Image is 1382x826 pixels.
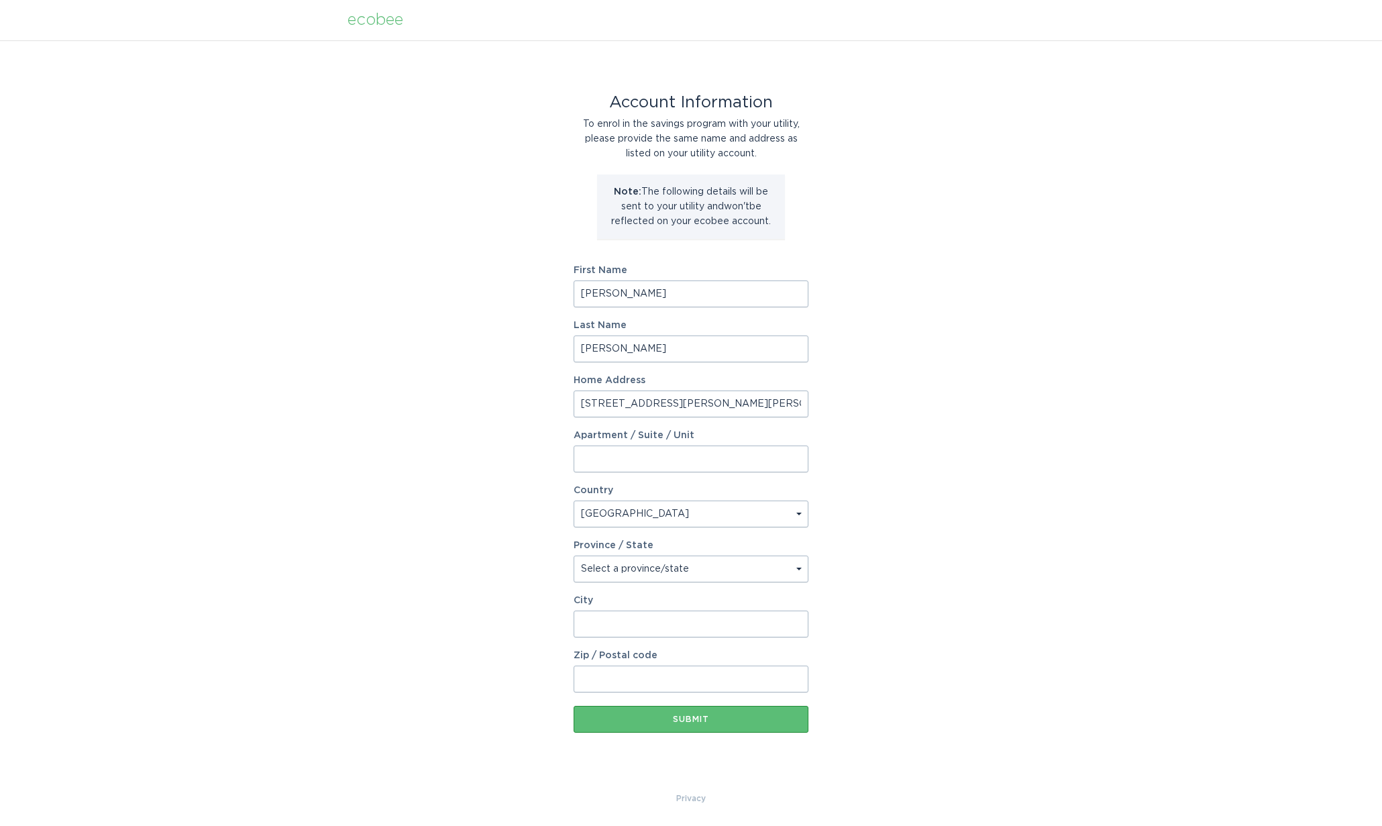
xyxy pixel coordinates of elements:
div: Account Information [574,95,808,110]
label: Last Name [574,321,808,330]
p: The following details will be sent to your utility and won't be reflected on your ecobee account. [607,185,775,229]
div: To enrol in the savings program with your utility, please provide the same name and address as li... [574,117,808,161]
div: ecobee [348,13,403,28]
strong: Note: [614,187,641,197]
button: Submit [574,706,808,733]
label: Apartment / Suite / Unit [574,431,808,440]
label: Home Address [574,376,808,385]
label: Country [574,486,613,495]
label: Zip / Postal code [574,651,808,660]
label: Province / State [574,541,653,550]
a: Privacy Policy & Terms of Use [676,791,706,806]
label: City [574,596,808,605]
div: Submit [580,715,802,723]
label: First Name [574,266,808,275]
